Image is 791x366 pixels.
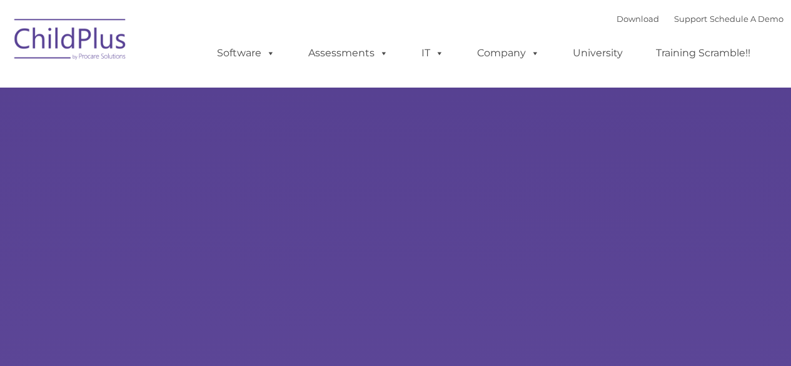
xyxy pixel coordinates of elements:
a: University [560,41,635,66]
a: Download [617,14,659,24]
a: Training Scramble!! [643,41,763,66]
a: Software [204,41,288,66]
a: Company [465,41,552,66]
img: ChildPlus by Procare Solutions [8,10,133,73]
font: | [617,14,783,24]
a: IT [409,41,456,66]
a: Support [674,14,707,24]
a: Assessments [296,41,401,66]
a: Schedule A Demo [710,14,783,24]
